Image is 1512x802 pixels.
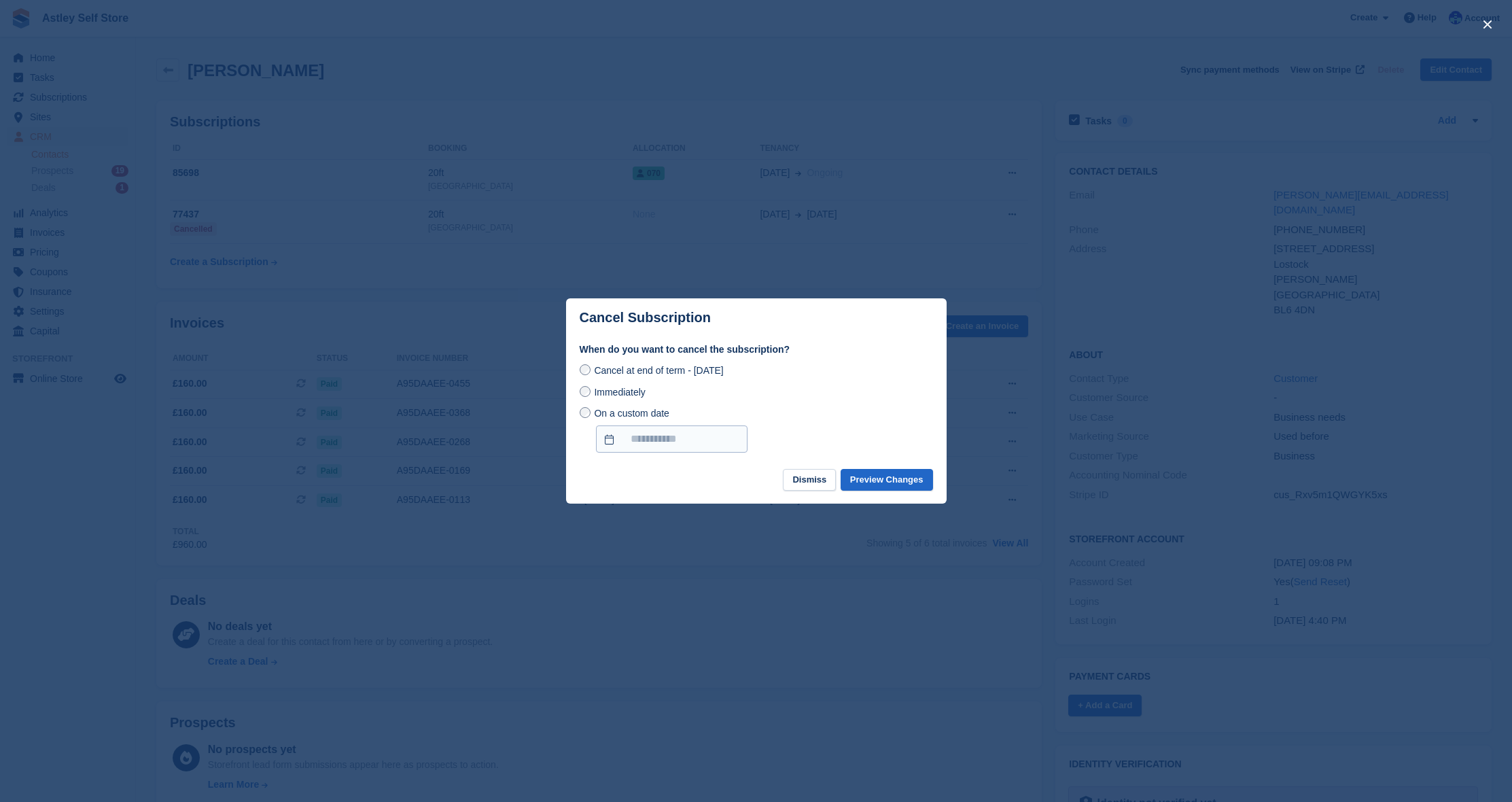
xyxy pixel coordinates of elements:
[580,407,591,418] input: On a custom date
[580,364,591,375] input: Cancel at end of term - [DATE]
[594,408,669,419] span: On a custom date
[841,469,933,491] button: Preview Changes
[783,469,836,491] button: Dismiss
[580,343,933,357] label: When do you want to cancel the subscription?
[580,386,591,397] input: Immediately
[594,365,723,376] span: Cancel at end of term - [DATE]
[1477,14,1498,35] button: close
[594,387,645,398] span: Immediately
[580,310,711,326] p: Cancel Subscription
[596,425,748,453] input: On a custom date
